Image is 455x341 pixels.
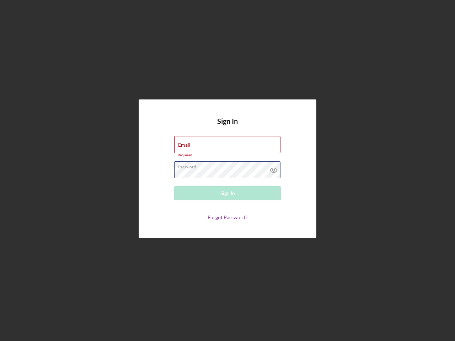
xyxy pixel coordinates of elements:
label: Password [178,162,280,169]
div: Required [174,153,281,157]
button: Sign In [174,186,281,200]
h4: Sign In [217,117,238,136]
a: Forgot Password? [208,214,247,220]
div: Sign In [220,186,235,200]
label: Email [178,142,191,148]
